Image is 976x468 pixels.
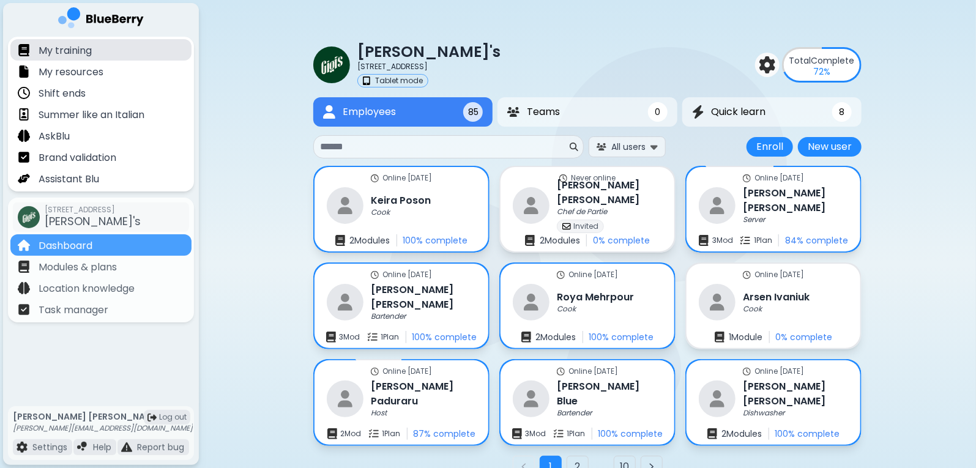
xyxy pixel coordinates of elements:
[754,173,804,183] p: Online [DATE]
[722,428,762,439] p: 2 Module s
[18,44,30,56] img: file icon
[39,129,70,144] p: AskBlu
[39,239,92,253] p: Dashboard
[521,332,531,343] img: enrollments
[13,411,193,422] p: [PERSON_NAME] [PERSON_NAME]
[568,366,618,376] p: Online [DATE]
[568,270,618,280] p: Online [DATE]
[382,366,432,376] p: Online [DATE]
[18,261,30,273] img: file icon
[743,174,751,182] img: online status
[775,428,840,439] p: 100 % complete
[357,62,428,72] p: [STREET_ADDRESS]
[562,222,571,231] img: invited
[371,193,431,208] h3: Keira Poson
[39,303,108,318] p: Task manager
[382,429,401,439] p: 1 Plan
[540,235,580,246] p: 2 Module s
[650,141,658,152] img: expand
[403,235,468,246] p: 100 % complete
[776,332,833,343] p: 0 % complete
[371,379,476,409] h3: [PERSON_NAME] Paduraru
[685,262,862,349] a: online statusOnline [DATE]restaurantArsen IvaniukCookenrollments1Module0% complete
[567,429,586,439] p: 1 Plan
[611,141,646,152] span: All users
[375,76,423,86] p: Tablet mode
[497,97,677,127] button: TeamsTeams0
[525,235,535,246] img: enrollments
[350,235,390,246] p: 2 Module s
[740,236,750,245] img: training plans
[371,368,379,376] img: online status
[685,166,862,253] a: online statusOnline [DATE]restaurant[PERSON_NAME] [PERSON_NAME]Servermodules3Modtraining plans1Pl...
[570,143,578,151] img: search icon
[323,105,335,119] img: Employees
[18,303,30,316] img: file icon
[45,214,141,229] span: [PERSON_NAME]'s
[798,137,862,157] button: New user
[789,54,811,67] span: Total
[499,262,676,349] a: online statusOnline [DATE]restaurantRoya MehrpourCookenrollments2Modules100% complete
[513,187,549,224] img: restaurant
[363,76,370,85] img: tablet
[371,271,379,279] img: online status
[313,359,490,446] a: online statusOnline [DATE]restaurant[PERSON_NAME] PaduraruHostmodules2Modtraining plans1Plan87% c...
[743,290,810,305] h3: Arsen Ivaniuk
[557,271,565,279] img: online status
[313,46,350,83] img: company thumbnail
[121,442,132,453] img: file icon
[729,332,763,343] p: 1 Module
[326,332,336,343] img: modules
[682,97,862,127] button: Quick learnQuick learn8
[39,260,117,275] p: Modules & plans
[327,187,363,224] img: restaurant
[147,413,157,422] img: logout
[536,332,576,343] p: 2 Module s
[557,304,576,314] p: Cook
[18,87,30,99] img: file icon
[557,368,565,376] img: online status
[327,284,363,321] img: restaurant
[655,106,660,117] span: 0
[685,359,862,446] a: online statusOnline [DATE]restaurant[PERSON_NAME] [PERSON_NAME]Dishwasherenrollments2Modules100% ...
[593,235,650,246] p: 0 % complete
[699,187,736,224] img: restaurant
[785,235,848,246] p: 84 % complete
[554,429,564,439] img: training plans
[839,106,844,117] span: 8
[754,236,772,245] p: 1 Plan
[513,284,549,321] img: restaurant
[412,332,477,343] p: 100 % complete
[371,174,379,182] img: online status
[699,381,736,417] img: restaurant
[743,271,751,279] img: online status
[557,379,662,409] h3: [PERSON_NAME] Blue
[313,262,490,349] a: online statusOnline [DATE]restaurant[PERSON_NAME] [PERSON_NAME]Bartendermodules3Modtraining plans...
[507,107,520,117] img: Teams
[13,423,193,433] p: [PERSON_NAME][EMAIL_ADDRESS][DOMAIN_NAME]
[747,137,793,157] button: Enroll
[692,105,704,119] img: Quick learn
[557,290,634,305] h3: Roya Mehrpour
[39,108,144,122] p: Summer like an Italian
[527,105,560,119] span: Teams
[137,442,184,453] p: Report bug
[571,173,616,183] p: Never online
[712,236,733,245] p: 3 Mod
[313,166,490,253] a: online statusOnline [DATE]restaurantKeira PosonCookenrollments2Modules100% complete
[715,332,725,343] img: enrollments
[707,428,717,439] img: enrollments
[557,178,662,207] h3: [PERSON_NAME] [PERSON_NAME]
[159,412,187,422] span: Log out
[18,65,30,78] img: file icon
[743,379,848,409] h3: [PERSON_NAME] [PERSON_NAME]
[382,173,432,183] p: Online [DATE]
[743,304,762,314] p: Cook
[17,442,28,453] img: file icon
[557,408,592,418] p: Bartender
[18,108,30,121] img: file icon
[759,56,776,73] img: settings
[18,151,30,163] img: file icon
[77,442,88,453] img: file icon
[559,174,567,182] img: online status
